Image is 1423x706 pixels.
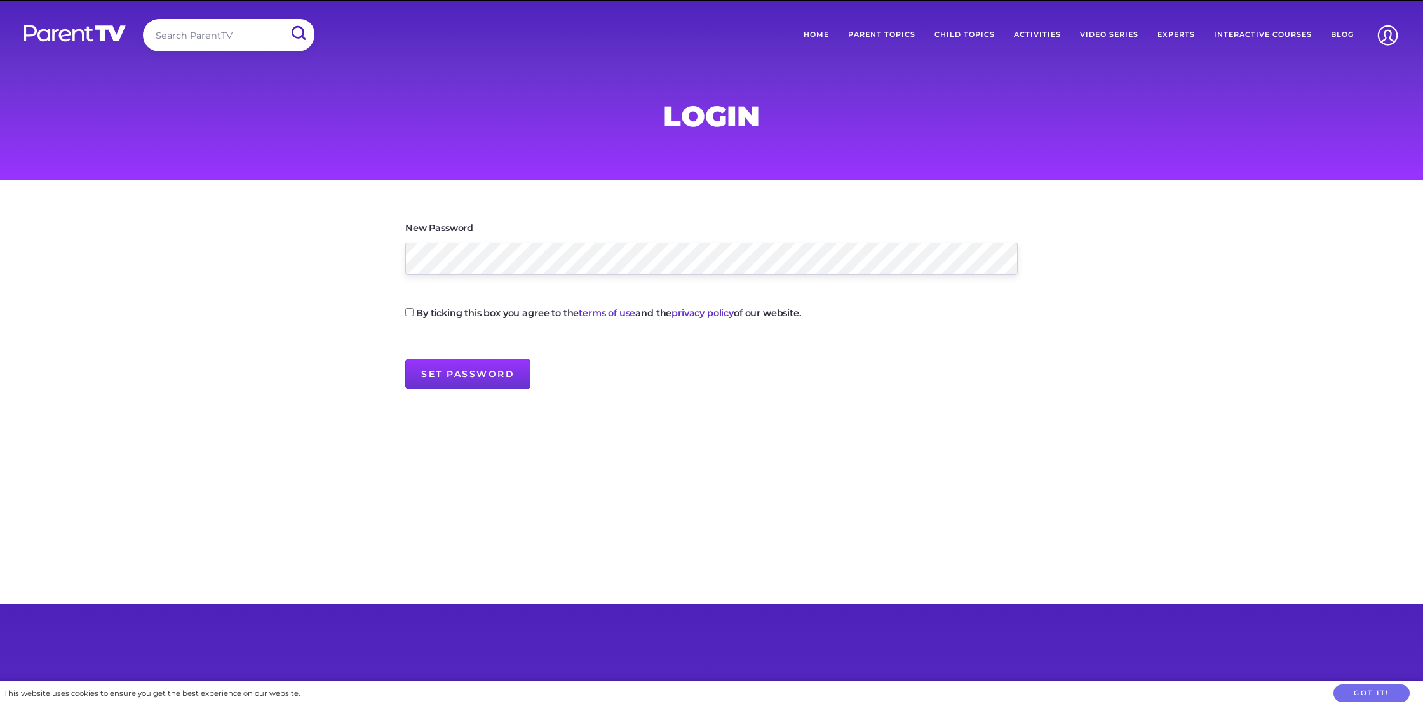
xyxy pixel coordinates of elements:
[4,687,300,700] div: This website uses cookies to ensure you get the best experience on our website.
[405,359,530,389] input: Set Password
[671,307,734,319] a: privacy policy
[1204,19,1321,51] a: Interactive Courses
[1333,684,1410,703] button: Got it!
[839,19,925,51] a: Parent Topics
[281,19,314,48] input: Submit
[405,223,473,232] label: New Password
[1070,19,1148,51] a: Video Series
[22,24,127,43] img: parenttv-logo-white.4c85aaf.svg
[1321,19,1363,51] a: Blog
[579,307,635,319] a: terms of use
[1372,19,1404,51] img: Account
[1004,19,1070,51] a: Activities
[794,19,839,51] a: Home
[925,19,1004,51] a: Child Topics
[143,19,314,51] input: Search ParentTV
[1148,19,1204,51] a: Experts
[405,103,1018,129] h1: Login
[416,309,802,317] label: By ticking this box you agree to the and the of our website.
